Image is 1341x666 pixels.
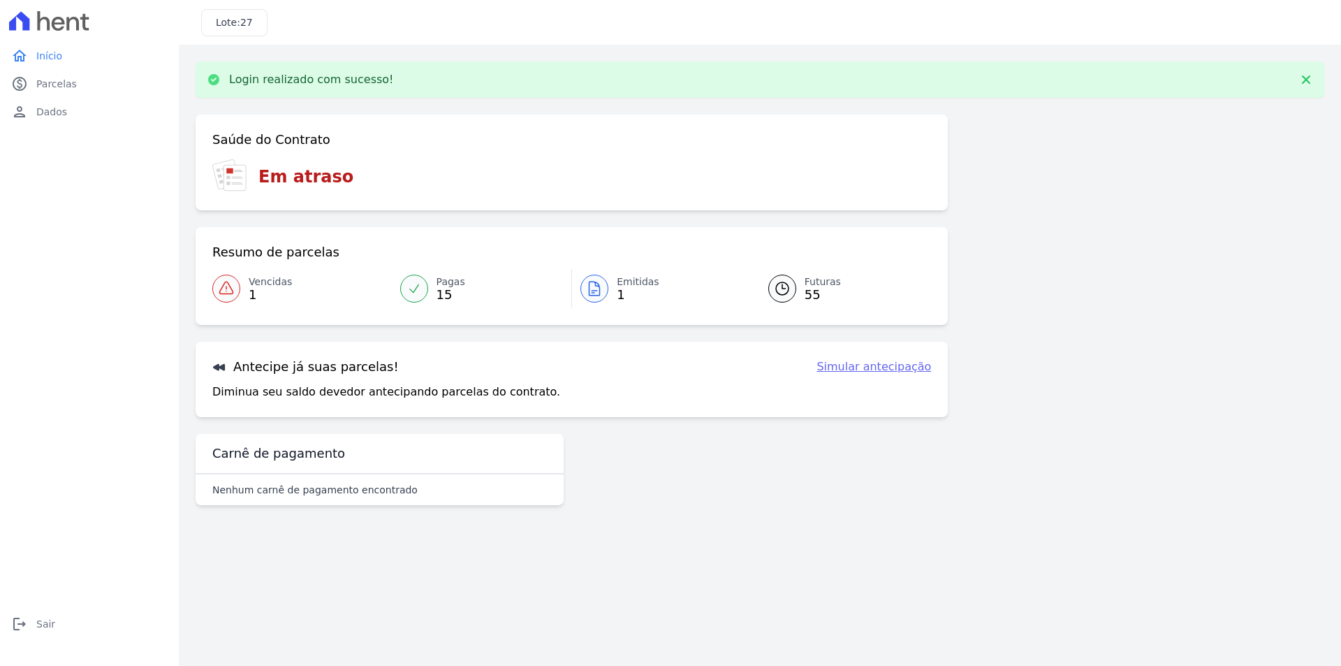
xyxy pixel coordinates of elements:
[11,616,28,632] i: logout
[212,384,560,400] p: Diminua seu saldo devedor antecipando parcelas do contrato.
[36,617,55,631] span: Sair
[36,77,77,91] span: Parcelas
[212,445,345,462] h3: Carnê de pagamento
[805,289,841,301] span: 55
[805,275,841,289] span: Futuras
[36,49,62,63] span: Início
[249,289,292,301] span: 1
[212,483,418,497] p: Nenhum carnê de pagamento encontrado
[752,269,932,308] a: Futuras 55
[212,359,399,375] h3: Antecipe já suas parcelas!
[11,103,28,120] i: person
[437,289,465,301] span: 15
[617,289,659,301] span: 1
[212,269,392,308] a: Vencidas 1
[36,105,67,119] span: Dados
[437,275,465,289] span: Pagas
[216,15,253,30] h3: Lote:
[11,48,28,64] i: home
[6,98,173,126] a: personDados
[6,42,173,70] a: homeInício
[258,164,353,189] h3: Em atraso
[6,70,173,98] a: paidParcelas
[392,269,572,308] a: Pagas 15
[229,73,394,87] p: Login realizado com sucesso!
[572,269,752,308] a: Emitidas 1
[249,275,292,289] span: Vencidas
[11,75,28,92] i: paid
[617,275,659,289] span: Emitidas
[240,17,253,28] span: 27
[212,244,339,261] h3: Resumo de parcelas
[212,131,330,148] h3: Saúde do Contrato
[6,610,173,638] a: logoutSair
[816,359,931,375] a: Simular antecipação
